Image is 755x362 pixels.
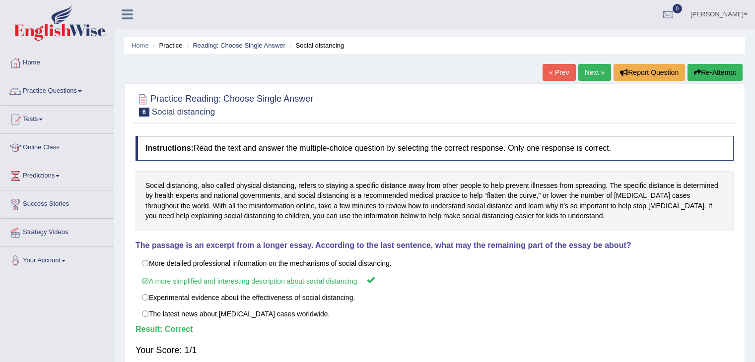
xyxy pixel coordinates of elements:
h4: The passage is an excerpt from a longer essay. According to the last sentence, what may the remai... [136,241,734,250]
button: Re-Attempt [687,64,743,81]
a: Online Class [0,134,114,159]
label: Experimental evidence about the effectiveness of social distancing. [136,289,734,306]
a: Strategy Videos [0,219,114,243]
h4: Read the text and answer the multiple-choice question by selecting the correct response. Only one... [136,136,734,161]
span: 6 [139,108,149,117]
span: 0 [673,4,683,13]
div: Social distancing, also called physical distancing, refers to staying a specific distance away fr... [136,171,734,231]
label: The latest news about [MEDICAL_DATA] cases worldwide. [136,305,734,322]
a: Next » [578,64,611,81]
a: Tests [0,106,114,130]
li: Social distancing [287,41,344,50]
a: Your Account [0,247,114,272]
a: Success Stories [0,190,114,215]
button: Report Question [614,64,685,81]
h4: Result: [136,325,734,334]
label: More detailed professional information on the mechanisms of social distancing. [136,255,734,272]
small: Social distancing [152,107,215,117]
h2: Practice Reading: Choose Single Answer [136,92,313,117]
a: Predictions [0,162,114,187]
a: « Prev [543,64,575,81]
a: Practice Questions [0,77,114,102]
label: A more simplified and interesting description about social distancing. [136,271,734,290]
a: Home [132,42,149,49]
div: Your Score: 1/1 [136,338,734,362]
b: Instructions: [145,144,194,152]
a: Home [0,49,114,74]
li: Practice [150,41,182,50]
a: Reading: Choose Single Answer [193,42,285,49]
